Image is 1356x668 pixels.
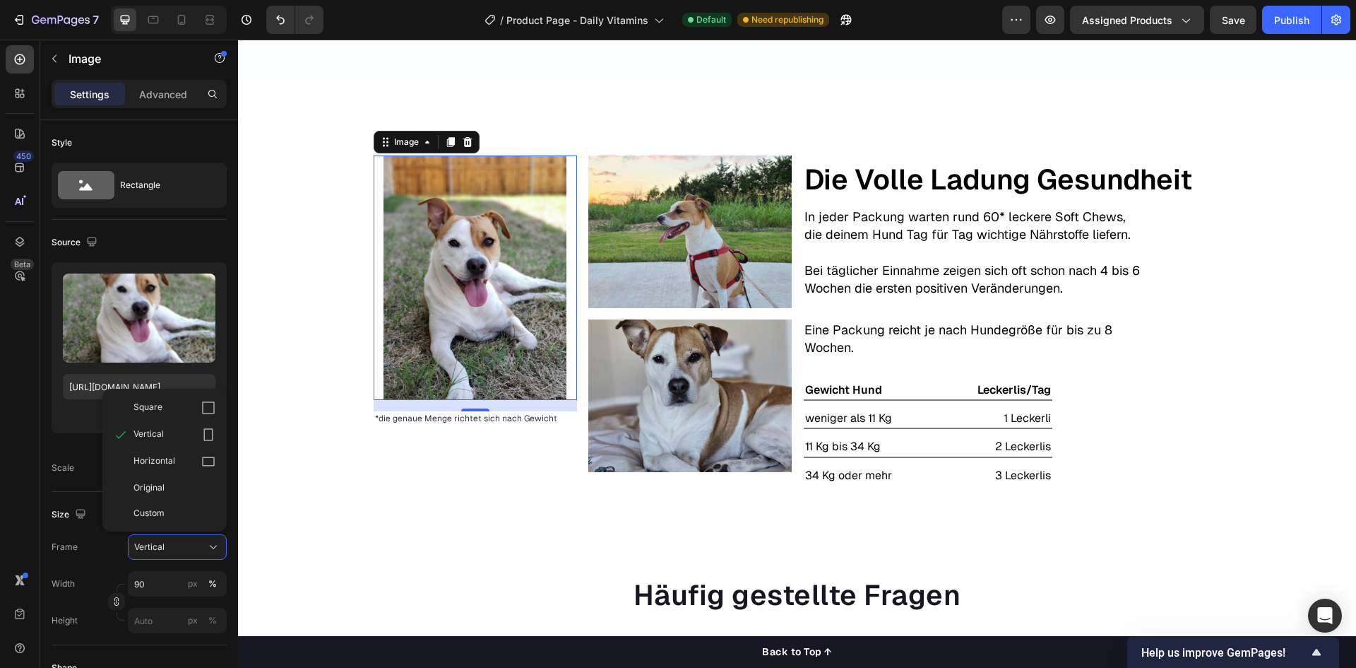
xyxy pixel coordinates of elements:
span: / [500,13,504,28]
p: 1 Leckerli [697,371,813,387]
img: gempages_584137912023515914-387b608f-9687-4393-9bfa-ae4923edca3c.jpg [350,280,554,433]
button: 7 [6,6,105,34]
button: % [184,612,201,629]
div: Size [52,505,89,525]
span: Original [133,481,165,494]
label: Height [52,614,78,627]
p: Settings [70,87,109,102]
div: px [188,614,198,627]
label: Width [52,578,75,590]
p: Die Volle Ladung Gesundheit [566,120,982,160]
div: Beta [11,259,34,270]
span: Vertical [133,428,164,442]
p: Leckerlis/Tag [697,343,813,358]
button: % [184,575,201,592]
span: Default [696,13,726,26]
button: Publish [1262,6,1321,34]
h2: Häufig gestellte Fragen [217,536,902,575]
div: Publish [1274,13,1309,28]
p: 7 [93,11,99,28]
span: Need republishing [751,13,823,26]
img: preview-image [63,274,215,363]
button: Show survey - Help us improve GemPages! [1141,644,1325,661]
div: Scale [52,462,74,474]
span: Square [133,401,162,415]
p: Bei täglicher Einnahme zeigen sich oft schon nach 4 bis 6 Wochen die ersten positiven Veränderungen. [566,222,903,257]
div: Rectangle [120,169,206,201]
p: 2 Leckerlis [697,399,813,415]
p: weniger als 11 Kg [567,371,683,387]
p: Advanced [139,87,187,102]
div: 450 [13,151,34,162]
div: Back to Top ↑ [524,605,594,620]
span: Custom [133,507,165,520]
p: In jeder Packung warten rund 60* leckere Soft Chews, die deinem Hund Tag für Tag wichtige Nährsto... [566,168,903,204]
div: px [188,578,198,590]
div: % [208,614,217,627]
span: Horizontal [133,455,175,469]
input: https://example.com/image.jpg [63,374,215,399]
div: % [208,578,217,590]
span: Assigned Products [1082,13,1172,28]
div: Style [52,136,72,149]
p: 34 Kg oder mehr [567,428,683,444]
span: Save [1222,14,1245,26]
p: Image [69,50,189,67]
input: px% [128,608,227,633]
div: Undo/Redo [266,6,323,34]
span: Help us improve GemPages! [1141,646,1308,660]
button: Vertical [128,534,227,560]
span: Product Page - Daily Vitamins [506,13,648,28]
p: Gewicht Hund [567,343,683,358]
span: Vertical [134,541,165,553]
button: px [204,575,221,592]
iframe: Design area [238,40,1356,668]
div: Open Intercom Messenger [1308,599,1342,633]
div: Source [52,233,100,252]
input: px% [128,571,227,597]
p: 3 Leckerlis [697,428,813,444]
label: Frame [52,541,78,553]
div: Rich Text Editor. Editing area: main [565,119,983,161]
button: px [204,612,221,629]
img: gempages_584137912023515914-611afe5a-1860-49a1-8b53-bfc15cc1bcb5.jpg [350,116,554,269]
button: Assigned Products [1070,6,1204,34]
p: Eine Packung reicht je nach Hundegröße für bis zu 8 Wochen. [566,281,917,317]
p: 11 Kg bis 34 Kg [567,399,683,415]
button: Save [1210,6,1256,34]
